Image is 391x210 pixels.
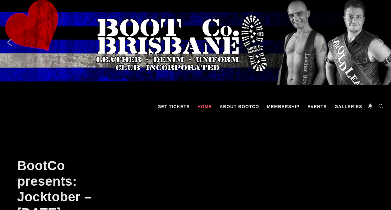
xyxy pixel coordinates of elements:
[331,97,365,116] a: Galleries
[194,97,215,116] a: Home
[5,37,15,47] img: previous arrow
[264,97,303,116] a: Membership
[154,97,193,116] a: GET TICKETS
[216,97,262,116] a: About BootCo
[304,97,330,116] a: Events
[376,37,386,47] img: next arrow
